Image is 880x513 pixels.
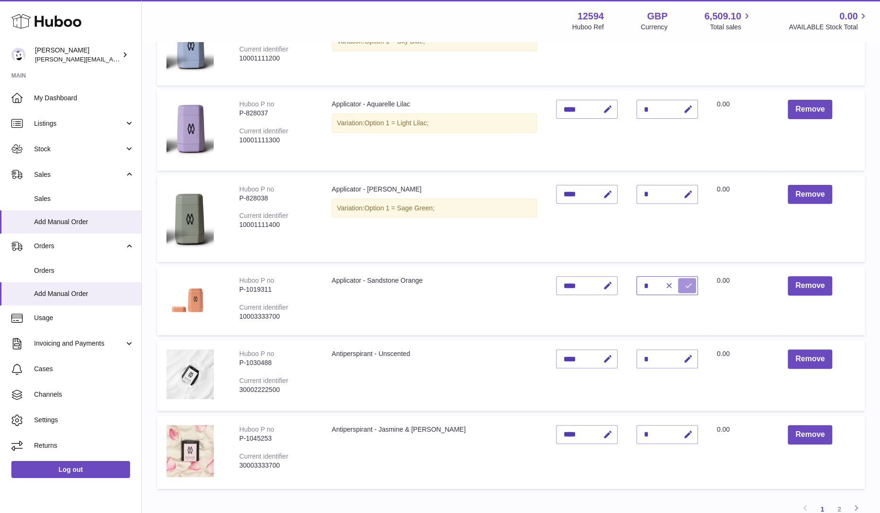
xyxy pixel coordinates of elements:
[166,100,214,159] img: Applicator - Aquarelle Lilac
[322,340,547,411] td: Antiperspirant - Unscented
[788,425,832,444] button: Remove
[34,170,124,179] span: Sales
[239,385,313,394] div: 30002222500
[239,277,274,284] div: Huboo P no
[239,434,313,443] div: P-1045253
[34,242,124,251] span: Orders
[710,23,752,32] span: Total sales
[34,119,124,128] span: Listings
[647,10,667,23] strong: GBP
[34,145,124,154] span: Stock
[788,100,832,119] button: Remove
[35,46,120,64] div: [PERSON_NAME]
[239,100,274,108] div: Huboo P no
[839,10,858,23] span: 0.00
[34,441,134,450] span: Returns
[239,45,288,53] div: Current identifier
[788,185,832,204] button: Remove
[322,267,547,335] td: Applicator - Sandstone Orange
[705,10,752,32] a: 6,509.10 Total sales
[34,365,134,374] span: Cases
[789,23,869,32] span: AVAILABLE Stock Total
[717,185,730,193] span: 0.00
[239,452,288,460] div: Current identifier
[717,350,730,357] span: 0.00
[717,277,730,284] span: 0.00
[365,204,435,212] span: Option 1 = Sage Green;
[34,339,124,348] span: Invoicing and Payments
[166,425,214,477] img: Antiperspirant - Jasmine & Rose
[365,119,429,127] span: Option 1 = Light Lilac;
[34,94,134,103] span: My Dashboard
[705,10,741,23] span: 6,509.10
[641,23,668,32] div: Currency
[322,175,547,262] td: Applicator - [PERSON_NAME]
[239,285,313,294] div: P-1019311
[34,289,134,298] span: Add Manual Order
[239,109,313,118] div: P-828037
[239,136,313,145] div: 10001111300
[239,54,313,63] div: 10001111200
[239,127,288,135] div: Current identifier
[239,194,313,203] div: P-828038
[34,266,134,275] span: Orders
[577,10,604,23] strong: 12594
[11,461,130,478] a: Log out
[789,10,869,32] a: 0.00 AVAILABLE Stock Total
[34,390,134,399] span: Channels
[11,48,26,62] img: owen@wearemakewaves.com
[788,349,832,369] button: Remove
[239,358,313,367] div: P-1030488
[166,185,214,251] img: Applicator - Sage Green
[239,304,288,311] div: Current identifier
[239,312,313,321] div: 10003333700
[239,212,288,219] div: Current identifier
[239,350,274,357] div: Huboo P no
[35,55,190,63] span: [PERSON_NAME][EMAIL_ADDRESS][DOMAIN_NAME]
[34,217,134,226] span: Add Manual Order
[166,276,214,324] img: Applicator - Sandstone Orange
[239,377,288,384] div: Current identifier
[166,18,214,74] img: Applicator - Sky Blue
[239,461,313,470] div: 30003333700
[717,100,730,108] span: 0.00
[239,426,274,433] div: Huboo P no
[365,37,425,45] span: Option 1 = Sky Blue;
[572,23,604,32] div: Huboo Ref
[34,416,134,425] span: Settings
[332,113,537,133] div: Variation:
[788,276,832,296] button: Remove
[239,220,313,229] div: 10001111400
[239,185,274,193] div: Huboo P no
[322,90,547,170] td: Applicator - Aquarelle Lilac
[717,426,730,433] span: 0.00
[34,194,134,203] span: Sales
[322,9,547,86] td: Applicator - Sky Blue
[322,416,547,489] td: Antiperspirant - Jasmine & [PERSON_NAME]
[34,313,134,322] span: Usage
[332,199,537,218] div: Variation:
[166,349,214,399] img: Antiperspirant - Unscented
